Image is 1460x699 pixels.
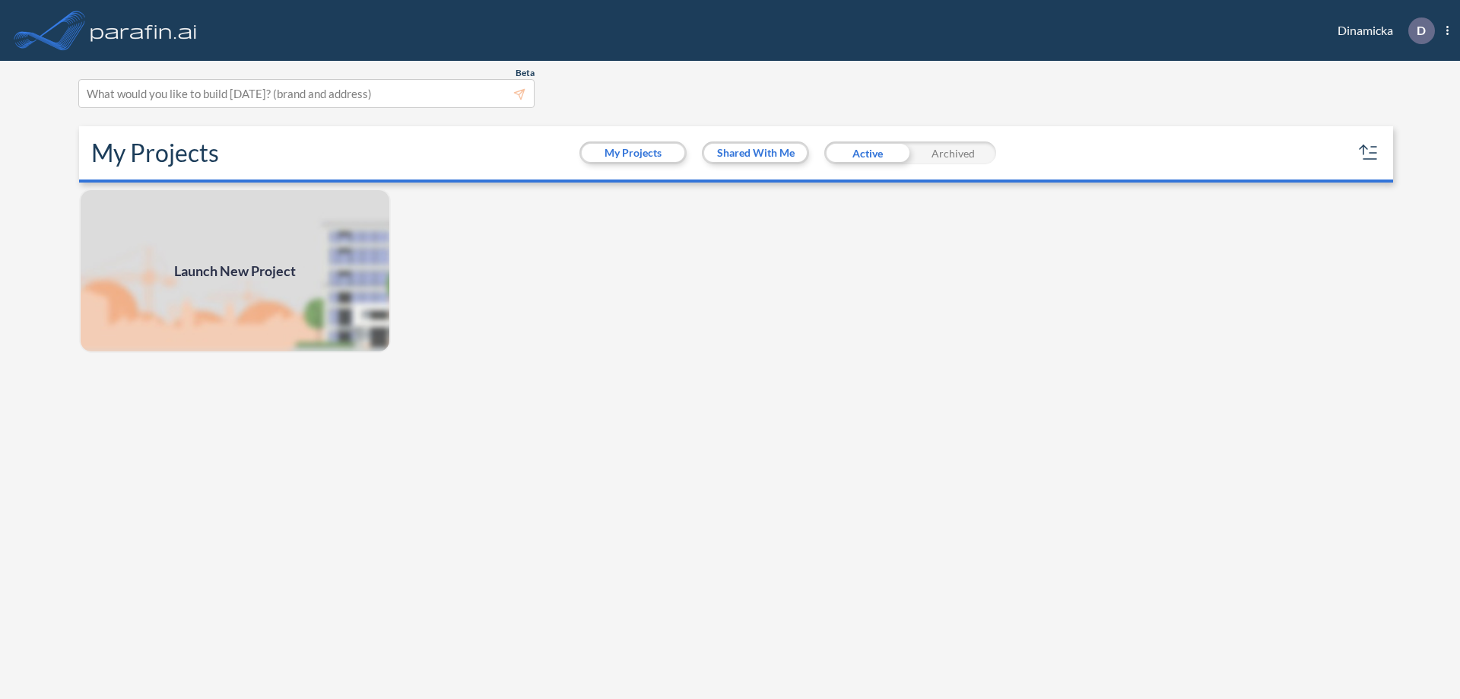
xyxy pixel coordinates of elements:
[824,141,910,164] div: Active
[87,15,200,46] img: logo
[582,144,684,162] button: My Projects
[910,141,996,164] div: Archived
[79,189,391,353] img: add
[79,189,391,353] a: Launch New Project
[91,138,219,167] h2: My Projects
[1357,141,1381,165] button: sort
[1315,17,1449,44] div: Dinamicka
[516,67,535,79] span: Beta
[1417,24,1426,37] p: D
[704,144,807,162] button: Shared With Me
[174,261,296,281] span: Launch New Project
